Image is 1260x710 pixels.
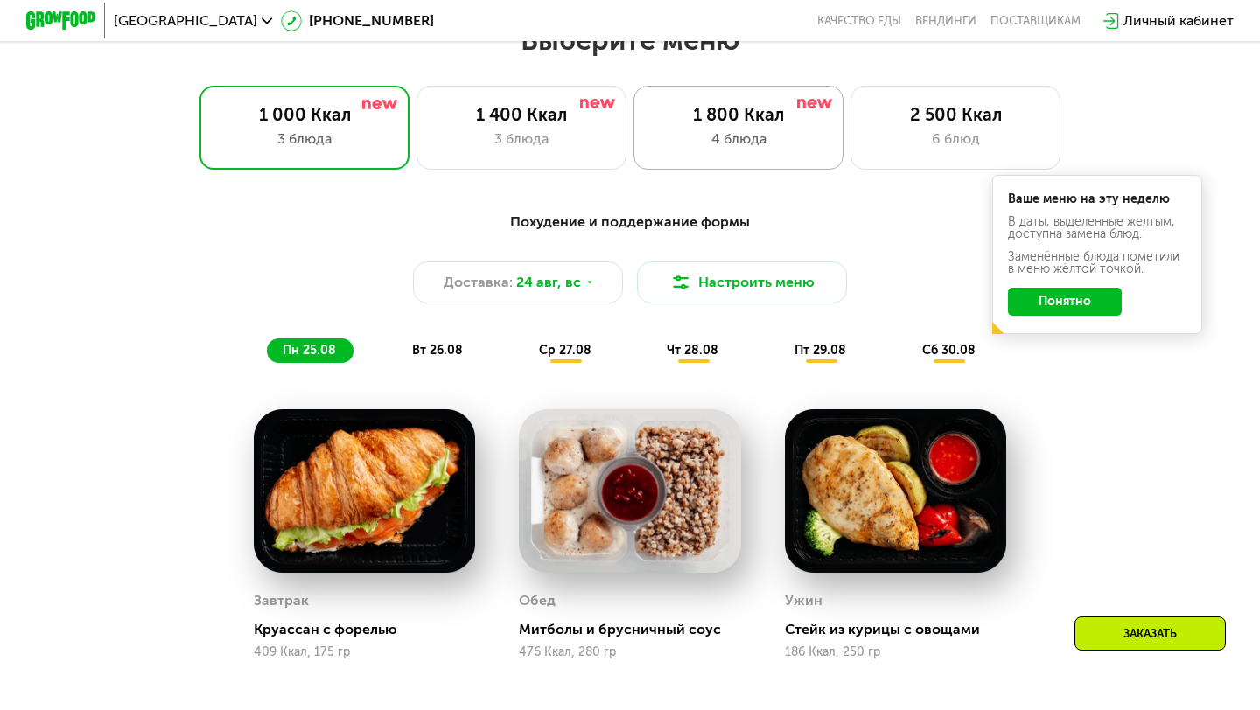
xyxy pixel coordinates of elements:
[539,343,591,358] span: ср 27.08
[1008,288,1122,316] button: Понятно
[435,129,608,150] div: 3 блюда
[114,14,257,28] span: [GEOGRAPHIC_DATA]
[444,272,513,293] span: Доставка:
[283,343,336,358] span: пн 25.08
[667,343,718,358] span: чт 28.08
[652,129,825,150] div: 4 блюда
[435,104,608,125] div: 1 400 Ккал
[516,272,581,293] span: 24 авг, вс
[1074,616,1226,651] div: Заказать
[869,104,1042,125] div: 2 500 Ккал
[254,645,475,659] div: 409 Ккал, 175 гр
[785,588,822,614] div: Ужин
[1008,216,1186,240] div: В даты, выделенные желтым, доступна замена блюд.
[785,621,1020,638] div: Стейк из курицы с овощами
[519,621,754,638] div: Митболы и брусничный соус
[922,343,976,358] span: сб 30.08
[254,588,309,614] div: Завтрак
[218,104,391,125] div: 1 000 Ккал
[1008,251,1186,275] div: Заменённые блюда пометили в меню жёлтой точкой.
[281,10,434,31] a: [PHONE_NUMBER]
[254,621,489,638] div: Круассан с форелью
[637,261,847,303] button: Настроить меню
[1123,10,1234,31] div: Личный кабинет
[869,129,1042,150] div: 6 блюд
[915,14,976,28] a: Вендинги
[412,343,463,358] span: вт 26.08
[218,129,391,150] div: 3 блюда
[652,104,825,125] div: 1 800 Ккал
[785,645,1006,659] div: 186 Ккал, 250 гр
[519,645,740,659] div: 476 Ккал, 280 гр
[990,14,1081,28] div: поставщикам
[519,588,556,614] div: Обед
[1008,193,1186,205] div: Ваше меню на эту неделю
[112,212,1148,233] div: Похудение и поддержание формы
[817,14,901,28] a: Качество еды
[794,343,846,358] span: пт 29.08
